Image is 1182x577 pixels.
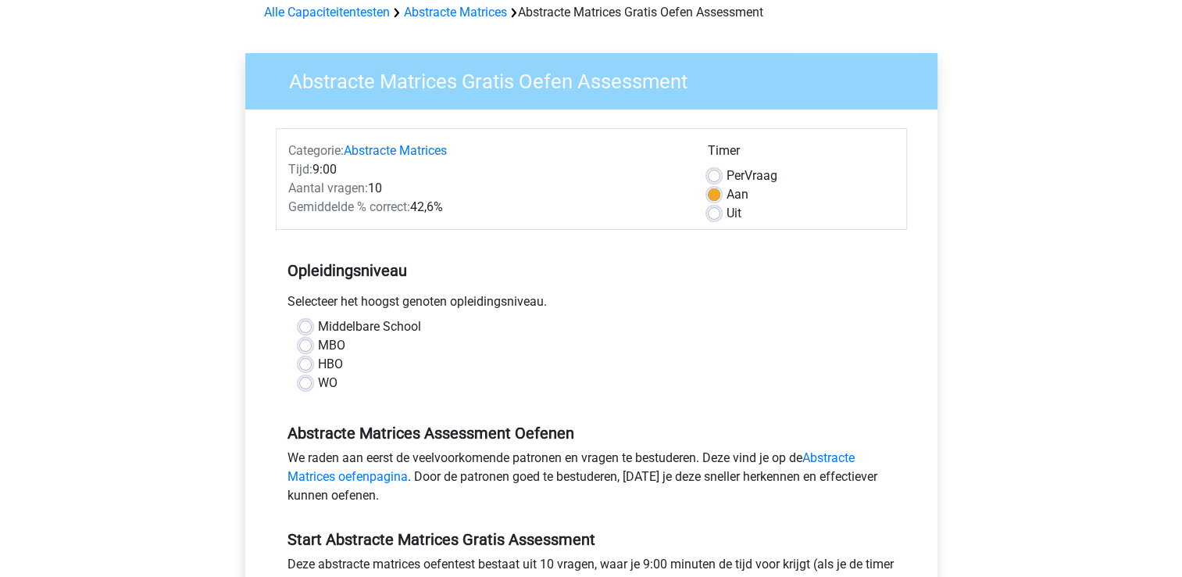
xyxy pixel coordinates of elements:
span: Gemiddelde % correct: [288,199,410,214]
div: Selecteer het hoogst genoten opleidingsniveau. [276,292,907,317]
span: Per [727,168,745,183]
label: Vraag [727,167,777,185]
span: Tijd: [288,162,312,177]
label: HBO [318,355,343,374]
a: Abstracte Matrices [344,143,447,158]
a: Alle Capaciteitentesten [264,5,390,20]
label: Aan [727,185,748,204]
span: Aantal vragen: [288,181,368,195]
h5: Abstracte Matrices Assessment Oefenen [287,424,895,443]
div: 9:00 [277,160,696,179]
label: WO [318,374,337,392]
div: 10 [277,179,696,198]
label: MBO [318,336,345,355]
h3: Abstracte Matrices Gratis Oefen Assessment [270,63,926,94]
div: Timer [708,142,895,167]
div: 42,6% [277,198,696,217]
h5: Start Abstracte Matrices Gratis Assessment [287,530,895,549]
div: We raden aan eerst de veelvoorkomende patronen en vragen te bestuderen. Deze vind je op de . Door... [276,449,907,511]
label: Middelbare School [318,317,421,336]
a: Abstracte Matrices [404,5,507,20]
h5: Opleidingsniveau [287,255,895,286]
div: Abstracte Matrices Gratis Oefen Assessment [258,3,925,22]
label: Uit [727,204,741,223]
span: Categorie: [288,143,344,158]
